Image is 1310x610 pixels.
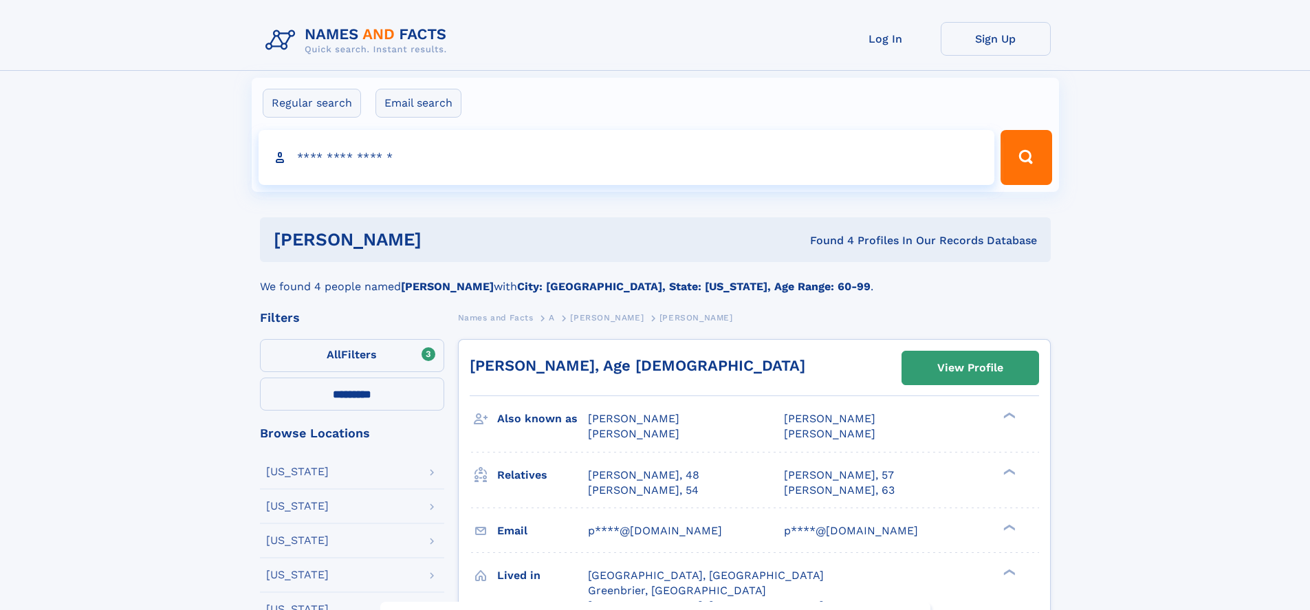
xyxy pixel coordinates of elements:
[615,233,1037,248] div: Found 4 Profiles In Our Records Database
[784,412,875,425] span: [PERSON_NAME]
[263,89,361,118] label: Regular search
[266,535,329,546] div: [US_STATE]
[266,569,329,580] div: [US_STATE]
[1000,467,1016,476] div: ❯
[517,280,871,293] b: City: [GEOGRAPHIC_DATA], State: [US_STATE], Age Range: 60-99
[375,89,461,118] label: Email search
[497,519,588,543] h3: Email
[588,569,824,582] span: [GEOGRAPHIC_DATA], [GEOGRAPHIC_DATA]
[784,427,875,440] span: [PERSON_NAME]
[784,468,894,483] a: [PERSON_NAME], 57
[458,309,534,326] a: Names and Facts
[659,313,733,323] span: [PERSON_NAME]
[470,357,805,374] a: [PERSON_NAME], Age [DEMOGRAPHIC_DATA]
[588,584,766,597] span: Greenbrier, [GEOGRAPHIC_DATA]
[941,22,1051,56] a: Sign Up
[549,313,555,323] span: A
[260,262,1051,295] div: We found 4 people named with .
[266,501,329,512] div: [US_STATE]
[588,427,679,440] span: [PERSON_NAME]
[1000,523,1016,532] div: ❯
[497,464,588,487] h3: Relatives
[588,483,699,498] a: [PERSON_NAME], 54
[570,309,644,326] a: [PERSON_NAME]
[259,130,995,185] input: search input
[260,339,444,372] label: Filters
[831,22,941,56] a: Log In
[588,412,679,425] span: [PERSON_NAME]
[1001,130,1051,185] button: Search Button
[274,231,616,248] h1: [PERSON_NAME]
[937,352,1003,384] div: View Profile
[1000,411,1016,420] div: ❯
[784,483,895,498] a: [PERSON_NAME], 63
[266,466,329,477] div: [US_STATE]
[902,351,1038,384] a: View Profile
[260,427,444,439] div: Browse Locations
[260,22,458,59] img: Logo Names and Facts
[260,312,444,324] div: Filters
[570,313,644,323] span: [PERSON_NAME]
[497,564,588,587] h3: Lived in
[549,309,555,326] a: A
[588,468,699,483] a: [PERSON_NAME], 48
[1000,567,1016,576] div: ❯
[327,348,341,361] span: All
[401,280,494,293] b: [PERSON_NAME]
[497,407,588,431] h3: Also known as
